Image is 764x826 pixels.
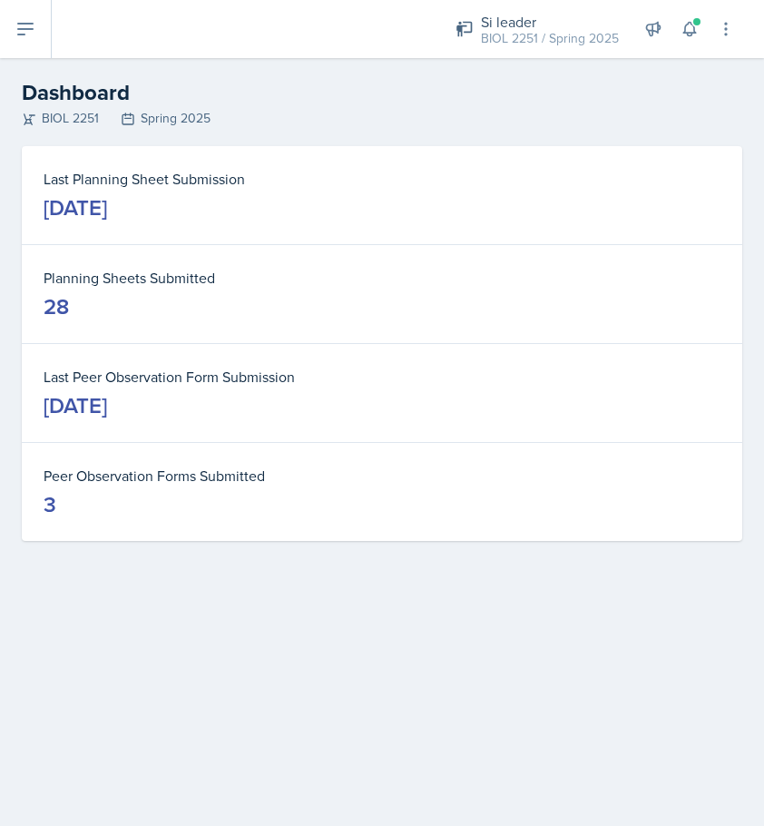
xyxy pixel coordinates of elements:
[22,76,742,109] h2: Dashboard
[481,29,619,48] div: BIOL 2251 / Spring 2025
[44,391,107,420] div: [DATE]
[22,109,742,128] div: BIOL 2251 Spring 2025
[44,193,107,222] div: [DATE]
[44,366,720,388] dt: Last Peer Observation Form Submission
[44,465,720,487] dt: Peer Observation Forms Submitted
[44,168,720,190] dt: Last Planning Sheet Submission
[44,292,69,321] div: 28
[44,267,720,289] dt: Planning Sheets Submitted
[481,11,619,33] div: Si leader
[44,490,56,519] div: 3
